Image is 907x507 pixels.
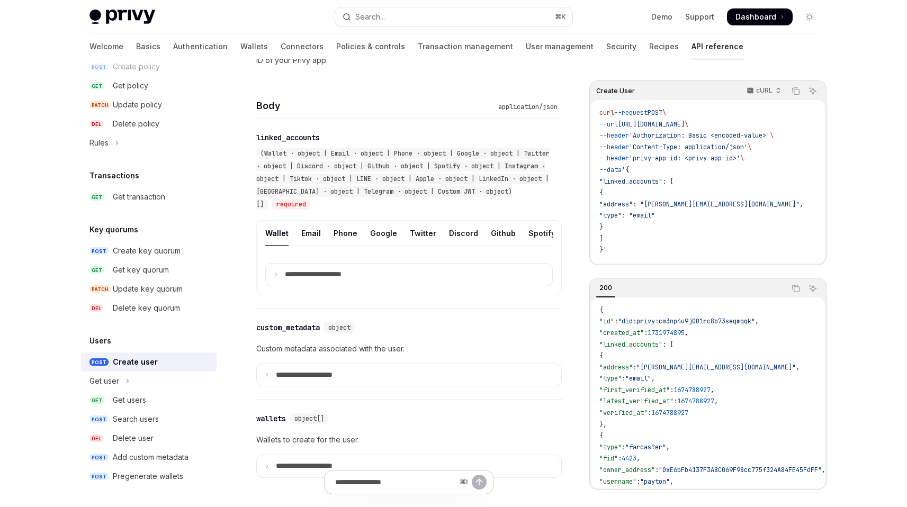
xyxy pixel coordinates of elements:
[651,12,672,22] a: Demo
[756,86,773,95] p: cURL
[113,432,154,445] div: Delete user
[599,317,614,325] span: "id"
[662,340,673,349] span: : [
[89,396,104,404] span: GET
[659,466,822,474] span: "0xE6bFb4137F3A8C069F98cc775f324A84FE45FdFF"
[822,466,825,474] span: ,
[89,473,109,481] span: POST
[256,149,550,209] span: (Wallet · object | Email · object | Phone · object | Google · object | Twitter · object | Discord...
[89,247,109,255] span: POST
[599,351,603,360] span: {
[81,372,217,391] button: Toggle Get user section
[614,317,618,325] span: :
[748,143,751,151] span: \
[618,317,755,325] span: "did:privy:cm3np4u9j001rc8b73seqmqqk"
[618,120,685,129] span: [URL][DOMAIN_NAME]
[711,386,714,394] span: ,
[599,420,607,429] span: },
[301,221,321,246] div: Email
[256,132,320,143] div: linked_accounts
[81,95,217,114] a: PATCHUpdate policy
[596,87,635,95] span: Create User
[740,154,744,162] span: \
[89,101,111,109] span: PATCH
[636,477,640,486] span: :
[629,143,748,151] span: 'Content-Type: application/json'
[685,12,714,22] a: Support
[599,108,614,117] span: curl
[649,34,679,59] a: Recipes
[770,131,774,140] span: \
[336,34,405,59] a: Policies & controls
[89,375,119,387] div: Get user
[599,211,655,220] span: "type": "email"
[599,154,629,162] span: --header
[81,187,217,206] a: GETGet transaction
[113,79,148,92] div: Get policy
[806,84,820,98] button: Ask AI
[81,467,217,486] a: POSTPregenerate wallets
[599,397,673,405] span: "latest_verified_at"
[599,131,629,140] span: --header
[622,166,629,174] span: '{
[625,374,651,383] span: "email"
[410,221,436,246] div: Twitter
[113,283,183,295] div: Update key quorum
[599,166,622,174] span: --data
[113,451,188,464] div: Add custom metadata
[599,177,673,186] span: "linked_accounts": [
[89,223,138,236] h5: Key quorums
[614,108,648,117] span: --request
[640,477,670,486] span: "payton"
[599,120,618,129] span: --url
[677,397,714,405] span: 1674788927
[599,409,648,417] span: "verified_at"
[113,470,183,483] div: Pregenerate wallets
[599,374,622,383] span: "type"
[622,443,625,451] span: :
[606,34,636,59] a: Security
[256,413,286,424] div: wallets
[81,298,217,318] a: DELDelete key quorum
[648,409,651,417] span: :
[801,8,818,25] button: Toggle dark mode
[89,434,103,442] span: DEL
[526,34,594,59] a: User management
[599,246,607,254] span: }'
[789,84,803,98] button: Copy the contents from the code block
[328,323,351,332] span: object
[113,98,162,111] div: Update policy
[89,304,103,312] span: DEL
[625,443,666,451] span: "farcaster"
[113,394,146,406] div: Get users
[113,413,159,425] div: Search users
[355,11,385,23] div: Search...
[666,443,670,451] span: ,
[89,120,103,128] span: DEL
[622,454,636,463] span: 4423
[81,429,217,448] a: DELDelete user
[89,10,155,24] img: light logo
[370,221,397,246] div: Google
[673,386,711,394] span: 1674788927
[789,282,803,295] button: Copy the contents from the code block
[81,241,217,260] a: POSTCreate key quorum
[599,363,633,372] span: "address"
[555,13,566,21] span: ⌘ K
[685,329,688,337] span: ,
[655,466,659,474] span: :
[599,306,603,314] span: {
[89,137,109,149] div: Rules
[335,7,572,26] button: Open search
[651,409,688,417] span: 1674788927
[796,363,800,372] span: ,
[113,191,165,203] div: Get transaction
[651,374,655,383] span: ,
[294,414,324,423] span: object[]
[335,470,455,494] input: Ask a question...
[256,322,320,333] div: custom_metadata
[599,477,636,486] span: "username"
[599,234,603,243] span: ]
[648,329,685,337] span: 1731974895
[81,279,217,298] a: PATCHUpdate key quorum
